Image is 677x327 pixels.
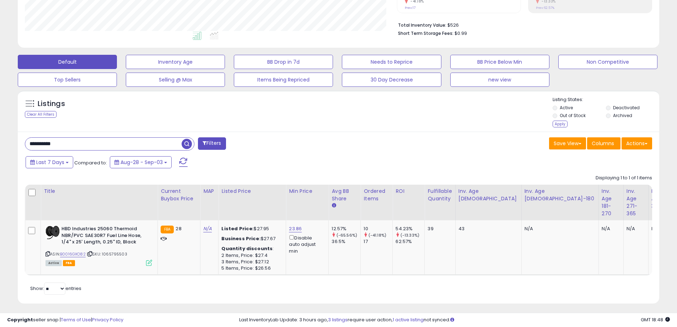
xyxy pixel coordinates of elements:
button: BB Drop in 7d [234,55,333,69]
div: Listed Price [221,188,283,195]
div: ASIN: [45,226,152,265]
button: Save View [549,137,586,149]
div: Inv. Age 181-270 [602,188,620,217]
button: Default [18,55,117,69]
div: Apply [553,121,568,127]
div: $27.67 [221,236,280,242]
div: 43 [458,226,516,232]
span: 2025-09-11 18:48 GMT [641,316,670,323]
button: Top Sellers [18,73,117,87]
div: 62.57% [396,238,424,245]
label: Deactivated [613,105,640,111]
div: 10 [364,226,392,232]
b: HBD Industries 25060 Thermoid NBR/PVC SAE30R7 Fuel Line Hose, 1/4" x 25' Length, 0.25" ID, Black [61,226,148,247]
div: $27.95 [221,226,280,232]
a: Privacy Policy [92,316,123,323]
button: Inventory Age [126,55,225,69]
div: Ordered Items [364,188,389,202]
strong: Copyright [7,316,33,323]
div: Inv. Age [DEMOGRAPHIC_DATA]-180 [525,188,596,202]
div: Last InventoryLab Update: 3 hours ago, require user action, not synced. [239,317,670,323]
span: 28 [176,225,181,232]
p: Listing States: [553,96,659,103]
div: : [221,246,280,252]
a: B0016GXO82 [60,251,86,257]
a: 23.86 [289,225,302,232]
div: Fulfillable Quantity [428,188,452,202]
span: Last 7 Days [36,159,64,166]
a: Terms of Use [61,316,91,323]
small: (-65.56%) [337,232,357,238]
span: | SKU: 1065795503 [87,251,127,257]
span: FBA [63,260,75,266]
div: 2 Items, Price: $27.4 [221,252,280,259]
div: Clear All Filters [25,111,57,118]
b: Business Price: [221,235,260,242]
button: Actions [622,137,652,149]
h5: Listings [38,99,65,109]
span: Show: entries [30,285,81,292]
b: Total Inventory Value: [398,22,446,28]
label: Archived [613,112,632,118]
a: N/A [203,225,212,232]
div: Current Buybox Price [161,188,197,202]
span: All listings currently available for purchase on Amazon [45,260,62,266]
label: Active [560,105,573,111]
small: Prev: 17 [405,6,415,10]
button: Last 7 Days [26,156,73,168]
small: FBA [161,226,174,233]
span: $0.99 [455,30,467,37]
div: ROI [396,188,421,195]
div: 36.5% [332,238,360,245]
span: Columns [592,140,614,147]
div: N/A [651,226,668,232]
div: seller snap | | [7,317,123,323]
small: (-13.33%) [401,232,419,238]
div: Inv. Age 271-365 [627,188,645,217]
div: 39 [428,226,450,232]
button: BB Price Below Min [450,55,549,69]
div: Min Price [289,188,326,195]
span: Aug-28 - Sep-03 [120,159,163,166]
button: Needs to Reprice [342,55,441,69]
span: Compared to: [74,159,107,166]
div: N/A [627,226,643,232]
div: Inv. Age 365+ [651,188,670,210]
a: 1 active listing [393,316,424,323]
img: 41grjy24hLL._SL40_.jpg [45,226,60,239]
b: Listed Price: [221,225,254,232]
div: MAP [203,188,215,195]
button: Aug-28 - Sep-03 [110,156,172,168]
button: Non Competitive [558,55,657,69]
button: Filters [198,137,226,150]
div: Title [44,188,155,195]
div: N/A [525,226,593,232]
div: Disable auto adjust min [289,234,323,254]
label: Out of Stock [560,112,586,118]
button: new view [450,73,549,87]
b: Quantity discounts [221,245,273,252]
small: Avg BB Share. [332,202,336,209]
div: 12.57% [332,226,360,232]
button: Items Being Repriced [234,73,333,87]
div: 5 Items, Price: $26.56 [221,265,280,271]
div: 17 [364,238,392,245]
div: 54.23% [396,226,424,232]
div: 3 Items, Price: $27.12 [221,259,280,265]
small: (-41.18%) [369,232,386,238]
div: Inv. Age [DEMOGRAPHIC_DATA] [458,188,519,202]
button: 30 Day Decrease [342,73,441,87]
div: Avg BB Share [332,188,358,202]
li: $526 [398,20,647,29]
button: Columns [587,137,620,149]
div: Displaying 1 to 1 of 1 items [596,175,652,181]
a: 3 listings [328,316,348,323]
small: Prev: 62.57% [536,6,554,10]
button: Selling @ Max [126,73,225,87]
div: N/A [602,226,618,232]
b: Short Term Storage Fees: [398,30,453,36]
